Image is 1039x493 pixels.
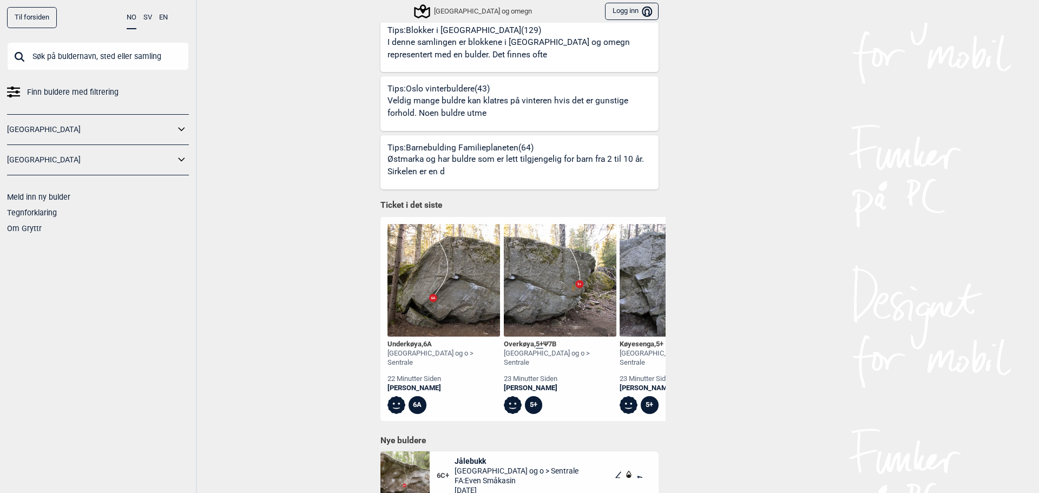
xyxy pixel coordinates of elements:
[504,340,616,349] div: Overkøya , Ψ
[387,83,659,130] div: Tips: Oslo vinterbuldere (43)
[7,122,175,137] a: [GEOGRAPHIC_DATA]
[525,396,543,414] div: 5+
[387,384,500,393] a: [PERSON_NAME]
[548,340,556,348] span: 7B
[387,340,500,349] div: Underkøya ,
[7,152,175,168] a: [GEOGRAPHIC_DATA]
[620,374,732,384] div: 23 minutter siden
[455,456,578,466] span: Jålebukk
[536,340,543,349] span: 5+
[7,224,42,233] a: Om Gryttr
[620,340,732,349] div: Køyesenga ,
[437,471,455,481] span: 6C+
[7,7,57,28] a: Til forsiden
[605,3,659,21] button: Logg inn
[380,435,659,446] h1: Nye buldere
[387,142,659,189] div: Tips: Barnebulding Familieplaneten (64)
[27,84,119,100] span: Finn buldere med filtrering
[620,349,732,367] div: [GEOGRAPHIC_DATA] og o > Sentrale
[504,384,616,393] a: [PERSON_NAME]
[656,340,663,348] span: 5+
[423,340,432,348] span: 6A
[380,135,659,189] a: Tips:Barnebulding Familieplaneten(64)Østmarka og har buldre som er lett tilgjengelig for barn fra...
[504,224,616,337] img: Overkoya 200416
[641,396,659,414] div: 5+
[455,466,578,476] span: [GEOGRAPHIC_DATA] og o > Sentrale
[127,7,136,29] button: NO
[387,349,500,367] div: [GEOGRAPHIC_DATA] og o > Sentrale
[143,7,152,28] button: SV
[416,5,532,18] div: [GEOGRAPHIC_DATA] og omegn
[409,396,426,414] div: 6A
[7,193,70,201] a: Meld inn ny bulder
[380,200,659,212] h1: Ticket i det siste
[387,25,659,72] div: Tips: Blokker i [GEOGRAPHIC_DATA] (129)
[7,208,57,217] a: Tegnforklaring
[387,224,500,337] img: Underkoya 201102
[159,7,168,28] button: EN
[387,153,655,179] p: Østmarka og har buldre som er lett tilgjengelig for barn fra 2 til 10 år. Sirkelen er en d
[504,349,616,367] div: [GEOGRAPHIC_DATA] og o > Sentrale
[620,384,732,393] a: [PERSON_NAME]
[7,42,189,70] input: Søk på buldernavn, sted eller samling
[387,95,655,120] p: Veldig mange buldre kan klatres på vinteren hvis det er gunstige forhold. Noen buldre utme
[455,476,578,485] span: FA: Even Småkasin
[387,36,655,62] p: I denne samlingen er blokkene i [GEOGRAPHIC_DATA] og omegn representert med en bulder. Det finnes...
[380,18,659,72] a: Tips:Blokker i [GEOGRAPHIC_DATA](129)I denne samlingen er blokkene i [GEOGRAPHIC_DATA] og omegn r...
[7,84,189,100] a: Finn buldere med filtrering
[504,374,616,384] div: 23 minutter siden
[387,374,500,384] div: 22 minutter siden
[620,224,732,337] img: Koyesenga 200417
[380,76,659,130] a: Tips:Oslo vinterbuldere(43)Veldig mange buldre kan klatres på vinteren hvis det er gunstige forho...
